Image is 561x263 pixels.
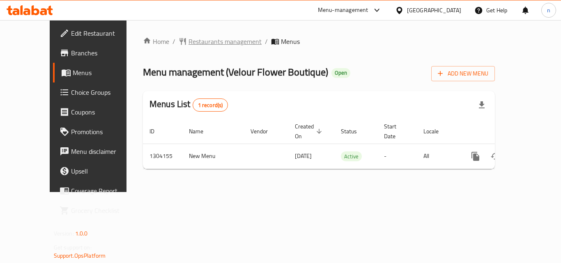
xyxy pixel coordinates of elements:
[193,101,228,109] span: 1 record(s)
[384,121,407,141] span: Start Date
[143,37,495,46] nav: breadcrumb
[377,144,417,169] td: -
[71,87,137,97] span: Choice Groups
[466,146,485,166] button: more
[182,144,244,169] td: New Menu
[73,68,137,78] span: Menus
[53,63,143,82] a: Menus
[71,127,137,137] span: Promotions
[71,28,137,38] span: Edit Restaurant
[143,37,169,46] a: Home
[193,98,228,112] div: Total records count
[331,68,350,78] div: Open
[71,186,137,196] span: Coverage Report
[172,37,175,46] li: /
[75,228,88,239] span: 1.0.0
[53,102,143,122] a: Coupons
[53,23,143,43] a: Edit Restaurant
[438,69,488,79] span: Add New Menu
[331,69,350,76] span: Open
[53,82,143,102] a: Choice Groups
[53,122,143,142] a: Promotions
[53,201,143,220] a: Grocery Checklist
[143,63,328,81] span: Menu management ( Velour Flower Boutique )
[431,66,495,81] button: Add New Menu
[149,98,228,112] h2: Menus List
[265,37,268,46] li: /
[341,152,362,161] span: Active
[53,43,143,63] a: Branches
[71,48,137,58] span: Branches
[485,146,505,166] button: Change Status
[149,126,165,136] span: ID
[423,126,449,136] span: Locale
[54,228,74,239] span: Version:
[295,151,312,161] span: [DATE]
[407,6,461,15] div: [GEOGRAPHIC_DATA]
[341,126,368,136] span: Status
[71,166,137,176] span: Upsell
[251,126,278,136] span: Vendor
[53,142,143,161] a: Menu disclaimer
[71,206,137,215] span: Grocery Checklist
[417,144,459,169] td: All
[295,121,324,141] span: Created On
[318,5,368,15] div: Menu-management
[143,144,182,169] td: 1304155
[281,37,300,46] span: Menus
[459,119,551,144] th: Actions
[53,161,143,181] a: Upsell
[189,37,262,46] span: Restaurants management
[53,181,143,201] a: Coverage Report
[472,95,492,115] div: Export file
[71,146,137,156] span: Menu disclaimer
[54,250,106,261] a: Support.OpsPlatform
[54,242,92,253] span: Get support on:
[547,6,550,15] span: n
[143,119,551,169] table: enhanced table
[179,37,262,46] a: Restaurants management
[71,107,137,117] span: Coupons
[189,126,214,136] span: Name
